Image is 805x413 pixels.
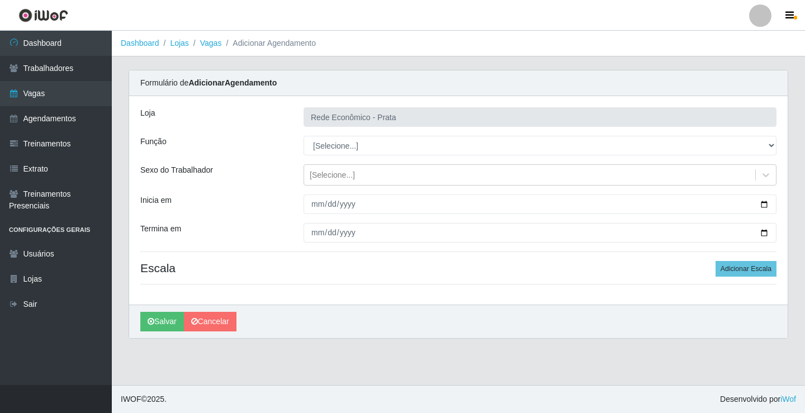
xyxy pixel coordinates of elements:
a: iWof [780,395,796,403]
a: Vagas [200,39,222,48]
label: Loja [140,107,155,119]
nav: breadcrumb [112,31,805,56]
h4: Escala [140,261,776,275]
a: Cancelar [184,312,236,331]
span: IWOF [121,395,141,403]
label: Sexo do Trabalhador [140,164,213,176]
label: Termina em [140,223,181,235]
button: Adicionar Escala [716,261,776,277]
input: 00/00/0000 [304,194,776,214]
div: Formulário de [129,70,788,96]
button: Salvar [140,312,184,331]
span: © 2025 . [121,393,167,405]
div: [Selecione...] [310,169,355,181]
input: 00/00/0000 [304,223,776,243]
a: Dashboard [121,39,159,48]
li: Adicionar Agendamento [221,37,316,49]
a: Lojas [170,39,188,48]
label: Inicia em [140,194,172,206]
span: Desenvolvido por [720,393,796,405]
img: CoreUI Logo [18,8,68,22]
label: Função [140,136,167,148]
strong: Adicionar Agendamento [188,78,277,87]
